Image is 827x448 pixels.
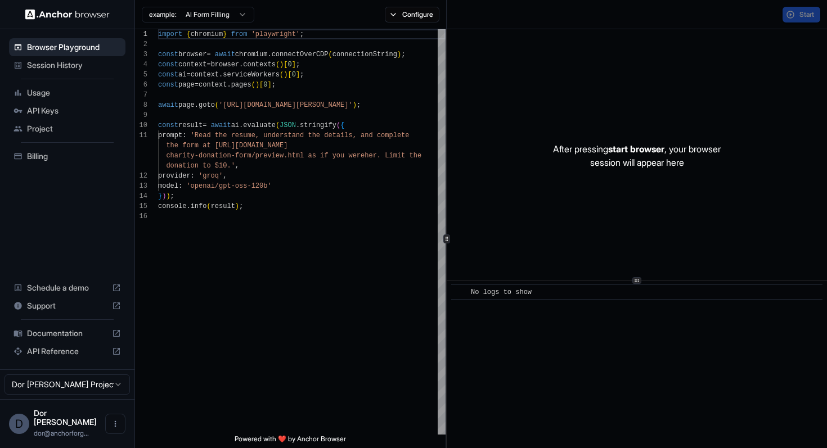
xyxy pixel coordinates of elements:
span: ( [276,61,280,69]
span: connectOverCDP [272,51,329,58]
div: 7 [135,90,147,100]
div: Session History [9,56,125,74]
span: [ [284,61,287,69]
span: context [199,81,227,89]
span: : [178,182,182,190]
span: : [182,132,186,139]
span: info [191,202,207,210]
span: API Reference [27,346,107,357]
div: Usage [9,84,125,102]
span: ( [215,101,219,109]
span: ) [255,81,259,89]
span: const [158,51,178,58]
span: connectionString [332,51,397,58]
span: ( [251,81,255,89]
span: ] [292,61,296,69]
div: Schedule a demo [9,279,125,297]
span: ) [235,202,239,210]
span: . [186,202,190,210]
span: 0 [287,61,291,69]
span: ) [353,101,357,109]
div: Documentation [9,324,125,342]
span: result [211,202,235,210]
span: ; [296,61,300,69]
div: 14 [135,191,147,201]
span: . [219,71,223,79]
span: chromium [235,51,268,58]
span: ( [206,202,210,210]
span: Support [27,300,107,311]
span: ) [280,61,284,69]
span: [ [287,71,291,79]
span: ) [284,71,287,79]
span: = [186,71,190,79]
span: ( [329,51,332,58]
span: ; [300,71,304,79]
div: 2 [135,39,147,49]
div: Browser Playground [9,38,125,56]
span: Schedule a demo [27,282,107,293]
span: = [206,61,210,69]
span: example: [149,10,177,19]
span: donation to $10.' [166,162,235,170]
span: await [211,121,231,129]
span: her. Limit the [365,152,421,160]
span: JSON [280,121,296,129]
span: const [158,121,178,129]
button: Configure [385,7,439,22]
div: 8 [135,100,147,110]
span: pages [231,81,251,89]
span: { [186,30,190,38]
span: console [158,202,186,210]
span: const [158,61,178,69]
span: . [267,51,271,58]
div: D [9,414,29,434]
span: serviceWorkers [223,71,280,79]
span: ; [170,192,174,200]
span: from [231,30,248,38]
div: 4 [135,60,147,70]
span: { [340,121,344,129]
span: Dor Dankner [34,408,97,427]
span: ; [357,101,361,109]
span: Powered with ❤️ by Anchor Browser [235,435,346,448]
span: chromium [191,30,223,38]
img: Anchor Logo [25,9,110,20]
div: 9 [135,110,147,120]
div: Project [9,120,125,138]
span: import [158,30,182,38]
div: API Reference [9,342,125,360]
span: ; [239,202,243,210]
div: Billing [9,147,125,165]
span: browser [211,61,239,69]
span: lete [393,132,410,139]
span: const [158,71,178,79]
span: Usage [27,87,121,98]
span: const [158,81,178,89]
span: = [203,121,206,129]
span: '[URL][DOMAIN_NAME][PERSON_NAME]' [219,101,353,109]
div: 10 [135,120,147,130]
span: , [235,162,239,170]
span: context [178,61,206,69]
div: 11 [135,130,147,141]
span: context [191,71,219,79]
div: 13 [135,181,147,191]
span: ( [276,121,280,129]
span: 'groq' [199,172,223,180]
span: No logs to show [471,288,532,296]
span: 0 [263,81,267,89]
span: contexts [243,61,276,69]
span: stringify [300,121,336,129]
span: start browser [608,143,664,155]
span: goto [199,101,215,109]
div: 1 [135,29,147,39]
span: ) [397,51,401,58]
div: 5 [135,70,147,80]
span: ) [162,192,166,200]
span: page [178,81,195,89]
span: [ [259,81,263,89]
span: API Keys [27,105,121,116]
span: = [206,51,210,58]
div: 12 [135,171,147,181]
